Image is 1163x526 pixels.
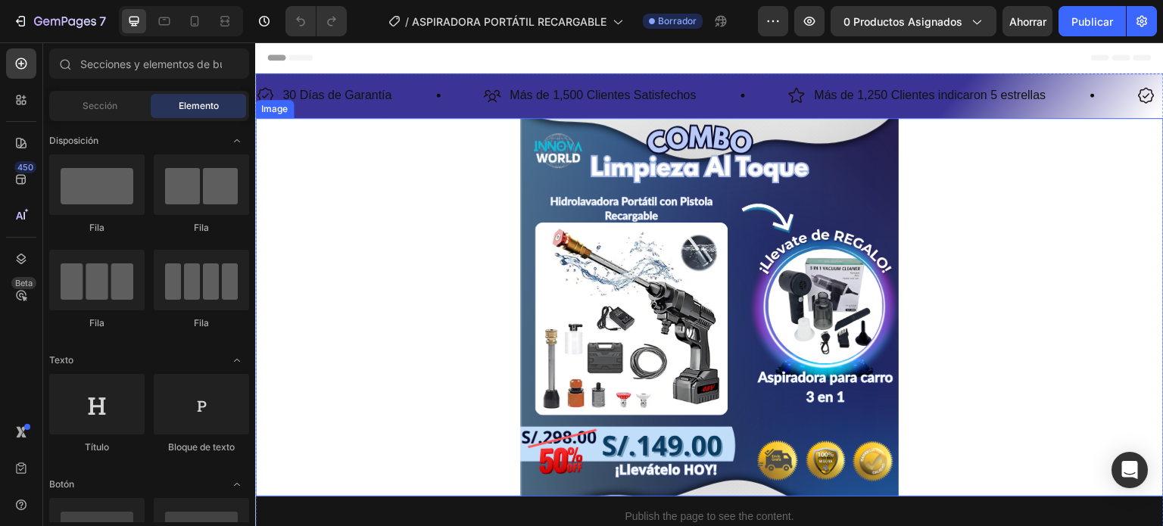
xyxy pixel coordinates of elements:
[1112,452,1148,488] div: Abrir Intercom Messenger
[225,472,249,496] span: Abrir con palanca
[658,15,697,26] font: Borrador
[6,6,113,36] button: 7
[49,48,249,79] input: Secciones y elementos de búsqueda
[412,15,606,28] font: ASPIRADORA PORTÁTIL RECARGABLE
[1002,6,1052,36] button: Ahorrar
[49,478,74,490] font: Botón
[225,129,249,153] span: Abrir con palanca
[405,15,409,28] font: /
[255,42,1163,526] iframe: Área de diseño
[194,222,209,233] font: Fila
[285,6,347,36] div: Deshacer/Rehacer
[1071,15,1113,28] font: Publicar
[1059,6,1126,36] button: Publicar
[17,162,33,173] font: 450
[265,76,644,454] img: gempages_555771683932210419-c85bb01c-f3a3-4a03-b863-b0eb5801db79.png
[49,354,73,366] font: Texto
[49,135,98,146] font: Disposición
[179,100,219,111] font: Elemento
[3,60,36,73] div: Image
[83,100,117,111] font: Sección
[89,222,104,233] font: Fila
[831,6,996,36] button: 0 productos asignados
[194,317,209,328] font: Fila
[85,441,109,453] font: Título
[89,317,104,328] font: Fila
[99,14,106,29] font: 7
[225,348,249,372] span: Abrir con palanca
[559,42,790,64] p: Más de 1,250 Clientes indicaron 5 estrellas
[843,15,962,28] font: 0 productos asignados
[15,278,33,288] font: Beta
[1009,15,1046,28] font: Ahorrar
[168,441,235,453] font: Bloque de texto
